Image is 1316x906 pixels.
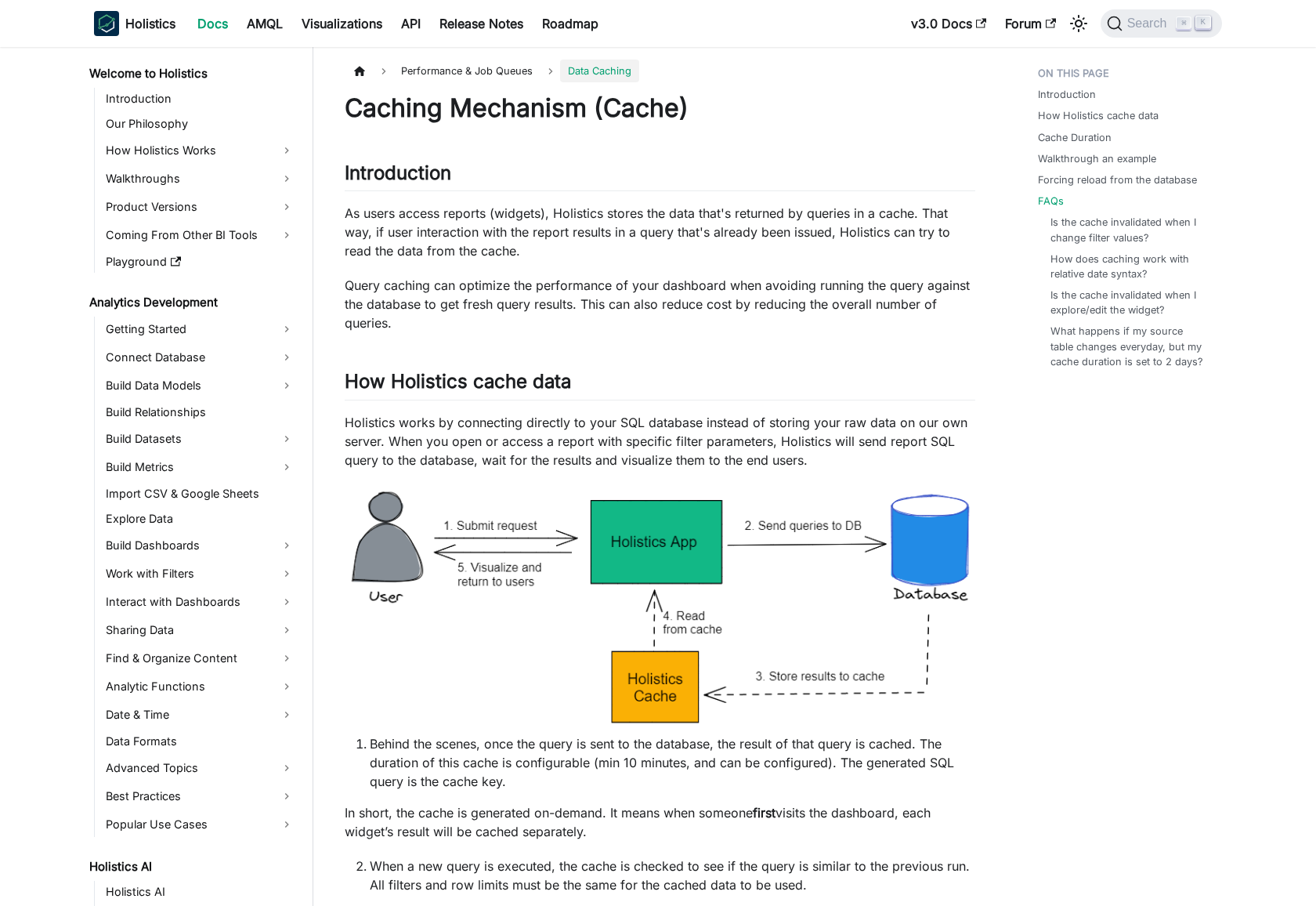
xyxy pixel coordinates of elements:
a: AMQL [237,11,292,36]
img: Cache Mechanism [345,485,975,730]
a: How does caching work with relative date syntax? [1050,252,1206,281]
a: Import CSV & Google Sheets [101,483,299,505]
a: API [392,11,430,36]
p: Query caching can optimize the performance of your dashboard when avoiding running the query agai... [345,276,975,332]
a: Introduction [101,88,299,110]
nav: Breadcrumbs [345,60,975,82]
a: Visualizations [292,11,392,36]
a: Introduction [1038,87,1096,102]
span: Data Caching [560,60,639,82]
a: FAQs [1038,194,1064,208]
span: Search [1123,16,1177,31]
a: How Holistics Works [101,138,299,163]
button: Search (Command+K) [1101,9,1222,38]
a: Advanced Topics [101,756,299,781]
p: In short, the cache is generated on-demand. It means when someone visits the dashboard, each widg... [345,803,975,841]
a: Forcing reload from the database [1038,172,1197,187]
a: Playground [101,251,299,273]
a: Build Data Models [101,373,299,398]
a: Docs [188,11,237,36]
a: Work with Filters [101,561,299,586]
a: Connect Database [101,345,299,370]
a: Is the cache invalidated when I explore/edit the widget? [1050,288,1206,317]
a: Sharing Data [101,618,299,643]
img: Holistics [94,11,119,36]
a: Walkthroughs [101,166,299,191]
h2: How Holistics cache data [345,370,975,400]
p: Holistics works by connecting directly to your SQL database instead of storing your raw data on o... [345,413,975,469]
a: Build Dashboards [101,533,299,558]
a: Forum [996,11,1065,36]
nav: Docs sidebar [78,47,313,906]
a: Build Relationships [101,401,299,423]
a: Holistics AI [85,856,299,878]
a: Walkthrough an example [1038,151,1156,166]
kbd: ⌘ [1176,16,1191,31]
a: Our Philosophy [101,113,299,135]
a: Product Versions [101,194,299,219]
a: Getting Started [101,317,299,342]
button: Switch between dark and light mode (currently light mode) [1066,11,1091,36]
a: Holistics AI [101,881,299,903]
a: Analytic Functions [101,674,299,699]
li: Behind the scenes, once the query is sent to the database, the result of that query is cached. Th... [370,734,975,791]
a: Cache Duration [1038,130,1112,145]
a: Date & Time [101,702,299,727]
a: Best Practices [101,784,299,809]
a: Interact with Dashboards [101,589,299,614]
a: Explore Data [101,508,299,530]
a: Is the cache invalidated when I change filter values? [1050,215,1206,245]
li: When a new query is executed, the cache is checked to see if the query is similar to the previous... [370,857,975,894]
kbd: K [1195,16,1211,30]
a: Find & Organize Content [101,646,299,671]
a: What happens if my source table changes everyday, but my cache duration is set to 2 days? [1050,324,1206,369]
span: Performance & Job Queues [393,60,540,82]
h1: Caching Mechanism (Cache) [345,92,975,124]
a: Coming From Other BI Tools [101,223,299,248]
a: Welcome to Holistics [85,63,299,85]
a: Popular Use Cases [101,812,299,837]
h2: Introduction [345,161,975,191]
a: HolisticsHolistics [94,11,175,36]
strong: first [753,805,775,821]
a: Build Metrics [101,455,299,480]
a: Analytics Development [85,292,299,313]
a: Data Formats [101,730,299,752]
p: As users access reports (widgets), Holistics stores the data that's returned by queries in a cach... [345,204,975,260]
a: Release Notes [430,11,533,36]
a: Roadmap [533,11,608,36]
a: v3.0 Docs [902,11,996,36]
a: Build Datasets [101,426,299,451]
a: How Holistics cache data [1038,108,1159,123]
b: Holistics [125,14,175,33]
a: Home page [345,60,374,82]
